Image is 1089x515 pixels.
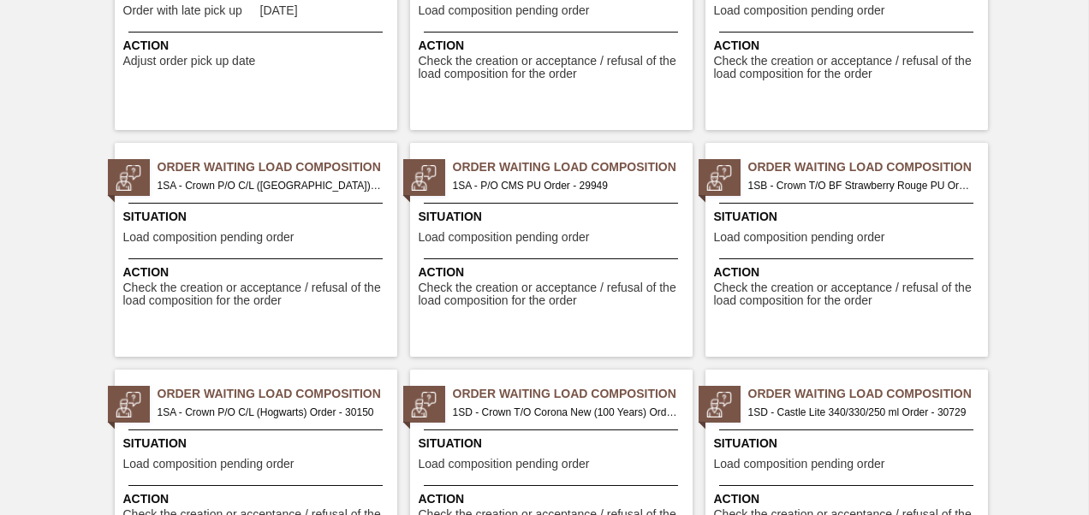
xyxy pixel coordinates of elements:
span: Load composition pending order [419,4,590,17]
span: Action [714,37,984,55]
span: Situation [419,435,688,453]
span: 1SB - Crown T/O BF Strawberry Rouge PU Order - 30001 [748,176,974,195]
span: Order Waiting Load Composition [748,158,988,176]
span: Load composition pending order [419,231,590,244]
span: Action [714,263,984,281]
span: Check the creation or acceptance / refusal of the load composition for the order [419,281,688,308]
span: Order Waiting Load Composition [453,385,693,403]
span: Action [714,490,984,508]
img: status [411,165,437,191]
span: Situation [123,208,393,226]
span: Load composition pending order [714,458,885,471]
span: Situation [123,435,393,453]
span: 1SA - Crown P/O C/L (Hogwarts) Order - 30150 [158,403,384,422]
span: Order Waiting Load Composition [158,385,397,403]
span: Load composition pending order [714,4,885,17]
span: Adjust order pick up date [123,55,256,68]
span: Check the creation or acceptance / refusal of the load composition for the order [419,55,688,81]
span: Situation [419,208,688,226]
span: Check the creation or acceptance / refusal of the load composition for the order [714,281,984,308]
span: Load composition pending order [714,231,885,244]
span: Action [123,37,393,55]
span: Action [123,263,393,281]
img: status [706,165,732,191]
span: Situation [714,208,984,226]
span: Order with late pick up [123,4,242,17]
span: Load composition pending order [123,458,295,471]
span: 08/14/2025 [260,4,298,17]
img: status [706,392,732,417]
span: 1SD - Crown T/O Corona New (100 Years) Order - 30728 [453,403,679,422]
span: Situation [714,435,984,453]
span: Action [123,490,393,508]
span: 1SD - Castle Lite 340/330/250 ml Order - 30729 [748,403,974,422]
span: Check the creation or acceptance / refusal of the load composition for the order [123,281,393,308]
span: Order Waiting Load Composition [748,385,988,403]
span: Load composition pending order [123,231,295,244]
span: Load composition pending order [419,458,590,471]
span: Action [419,263,688,281]
img: status [116,392,141,417]
span: Order Waiting Load Composition [158,158,397,176]
span: Action [419,37,688,55]
span: 1SA - Crown P/O C/L (Hogwarts) Order - 29948 [158,176,384,195]
span: Check the creation or acceptance / refusal of the load composition for the order [714,55,984,81]
span: Action [419,490,688,508]
span: Order Waiting Load Composition [453,158,693,176]
img: status [116,165,141,191]
span: 1SA - P/O CMS PU Order - 29949 [453,176,679,195]
img: status [411,392,437,417]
